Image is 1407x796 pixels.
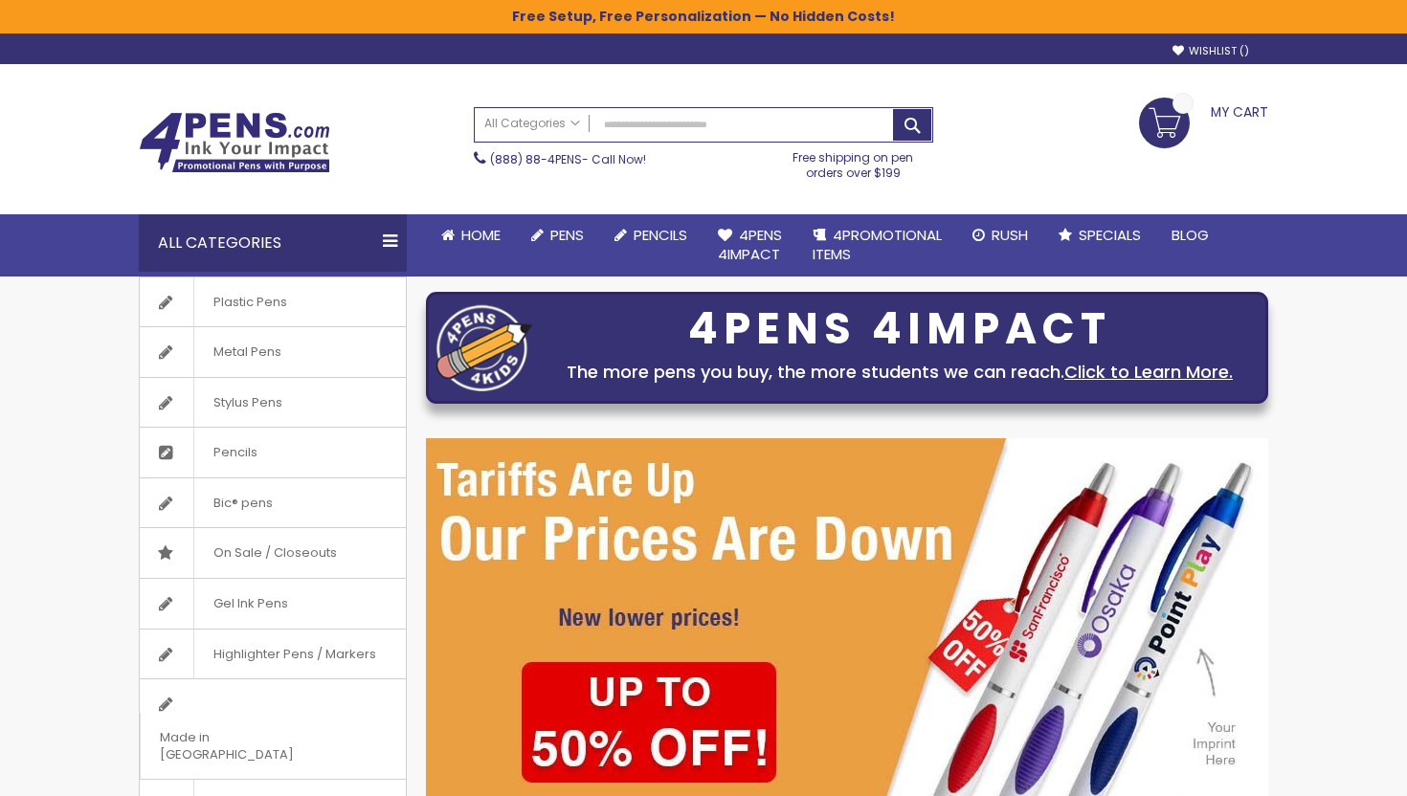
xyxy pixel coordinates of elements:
[193,277,306,327] span: Plastic Pens
[140,277,406,327] a: Plastic Pens
[140,679,406,779] a: Made in [GEOGRAPHIC_DATA]
[1064,360,1233,384] a: Click to Learn More.
[773,143,934,181] div: Free shipping on pen orders over $199
[140,713,358,779] span: Made in [GEOGRAPHIC_DATA]
[140,630,406,679] a: Highlighter Pens / Markers
[140,327,406,377] a: Metal Pens
[797,214,957,276] a: 4PROMOTIONALITEMS
[516,214,599,256] a: Pens
[193,528,356,578] span: On Sale / Closeouts
[703,214,797,276] a: 4Pens4impact
[193,579,307,629] span: Gel Ink Pens
[193,630,395,679] span: Highlighter Pens / Markers
[718,225,782,264] span: 4Pens 4impact
[193,378,301,428] span: Stylus Pens
[484,116,580,131] span: All Categories
[140,528,406,578] a: On Sale / Closeouts
[542,309,1258,349] div: 4PENS 4IMPACT
[813,225,942,264] span: 4PROMOTIONAL ITEMS
[140,579,406,629] a: Gel Ink Pens
[542,359,1258,386] div: The more pens you buy, the more students we can reach.
[461,225,501,245] span: Home
[193,327,301,377] span: Metal Pens
[193,478,292,528] span: Bic® pens
[139,112,330,173] img: 4Pens Custom Pens and Promotional Products
[550,225,584,245] span: Pens
[599,214,703,256] a: Pencils
[992,225,1028,245] span: Rush
[139,214,407,272] div: All Categories
[475,108,590,140] a: All Categories
[1156,214,1224,256] a: Blog
[426,214,516,256] a: Home
[140,378,406,428] a: Stylus Pens
[490,151,582,167] a: (888) 88-4PENS
[1079,225,1141,245] span: Specials
[193,428,277,477] span: Pencils
[1172,225,1209,245] span: Blog
[1043,214,1156,256] a: Specials
[957,214,1043,256] a: Rush
[490,151,646,167] span: - Call Now!
[436,304,532,391] img: four_pen_logo.png
[140,428,406,477] a: Pencils
[1172,44,1249,58] a: Wishlist
[140,478,406,528] a: Bic® pens
[634,225,687,245] span: Pencils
